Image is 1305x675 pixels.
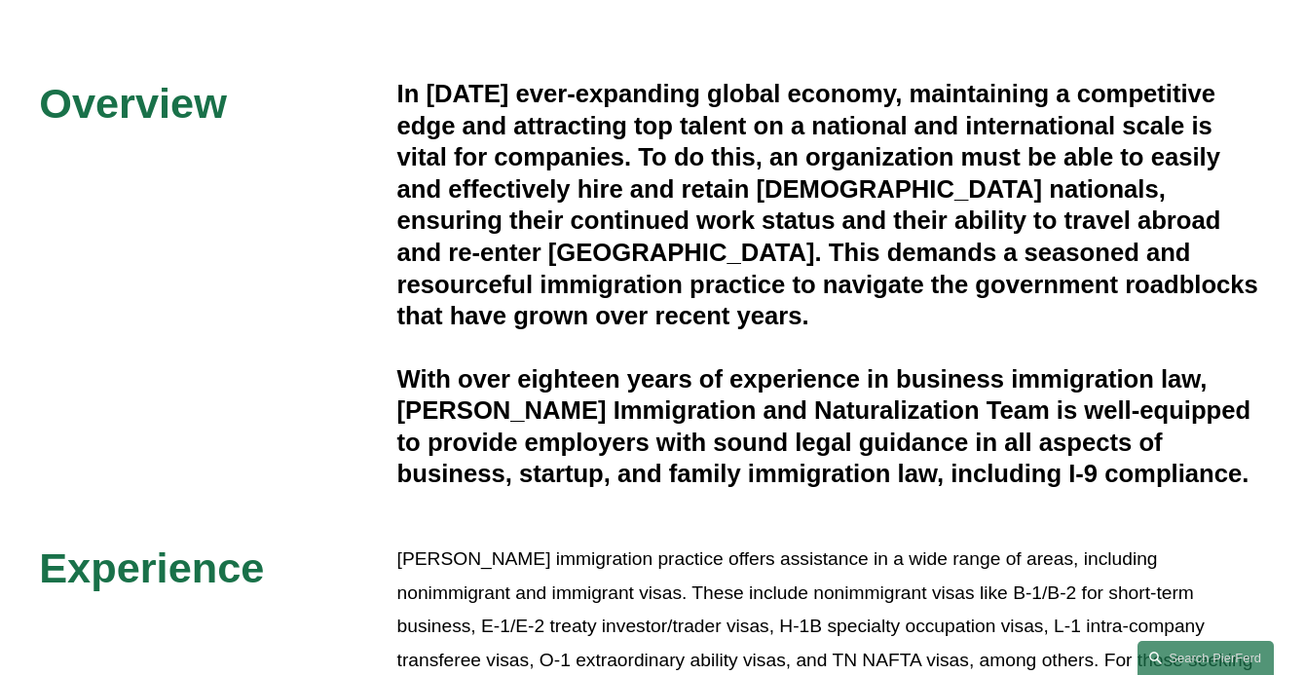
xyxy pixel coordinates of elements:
span: Overview [39,80,227,127]
h4: In [DATE] ever-expanding global economy, maintaining a competitive edge and attracting top talent... [397,78,1266,331]
a: Search this site [1137,641,1274,675]
h4: With over eighteen years of experience in business immigration law, [PERSON_NAME] Immigration and... [397,363,1266,490]
span: Experience [39,544,264,591]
